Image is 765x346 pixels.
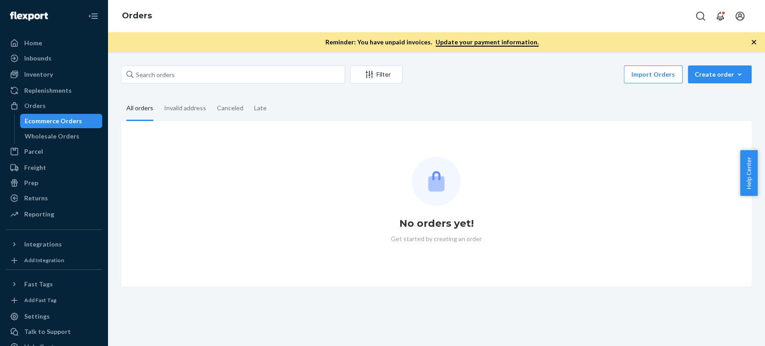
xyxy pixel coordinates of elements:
[24,240,62,249] div: Integrations
[254,96,267,120] div: Late
[5,255,102,266] a: Add Integration
[740,150,757,196] button: Help Center
[24,70,53,79] div: Inventory
[5,207,102,221] a: Reporting
[731,7,749,25] button: Open account menu
[24,312,50,321] div: Settings
[711,7,729,25] button: Open notifications
[217,96,243,120] div: Canceled
[5,295,102,306] a: Add Fast Tag
[624,65,683,83] button: Import Orders
[695,70,745,79] div: Create order
[5,83,102,98] a: Replenishments
[10,12,48,21] img: Flexport logo
[20,114,103,128] a: Ecommerce Orders
[5,36,102,50] a: Home
[5,99,102,113] a: Orders
[25,132,79,141] div: Wholesale Orders
[24,327,71,336] div: Talk to Support
[121,65,345,83] input: Search orders
[351,70,402,79] div: Filter
[5,144,102,159] a: Parcel
[24,39,42,48] div: Home
[24,101,46,110] div: Orders
[24,163,46,172] div: Freight
[24,280,53,289] div: Fast Tags
[391,234,482,243] p: Get started by creating an order
[5,176,102,190] a: Prep
[24,86,72,95] div: Replenishments
[84,7,102,25] button: Close Navigation
[5,277,102,291] button: Fast Tags
[350,65,402,83] button: Filter
[115,3,159,29] ol: breadcrumbs
[688,65,752,83] button: Create order
[5,160,102,175] a: Freight
[5,324,102,339] a: Talk to Support
[5,237,102,251] button: Integrations
[122,11,152,21] a: Orders
[24,256,64,264] div: Add Integration
[5,309,102,324] a: Settings
[164,96,206,120] div: Invalid address
[20,129,103,143] a: Wholesale Orders
[436,38,539,47] a: Update your payment information.
[24,54,52,63] div: Inbounds
[24,194,48,203] div: Returns
[692,7,709,25] button: Open Search Box
[399,216,474,231] h1: No orders yet!
[325,38,539,47] p: Reminder: You have unpaid invoices.
[5,67,102,82] a: Inventory
[24,296,56,304] div: Add Fast Tag
[5,51,102,65] a: Inbounds
[412,157,461,206] img: Empty list
[24,147,43,156] div: Parcel
[5,191,102,205] a: Returns
[25,117,82,125] div: Ecommerce Orders
[126,96,153,121] div: All orders
[24,210,54,219] div: Reporting
[24,178,38,187] div: Prep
